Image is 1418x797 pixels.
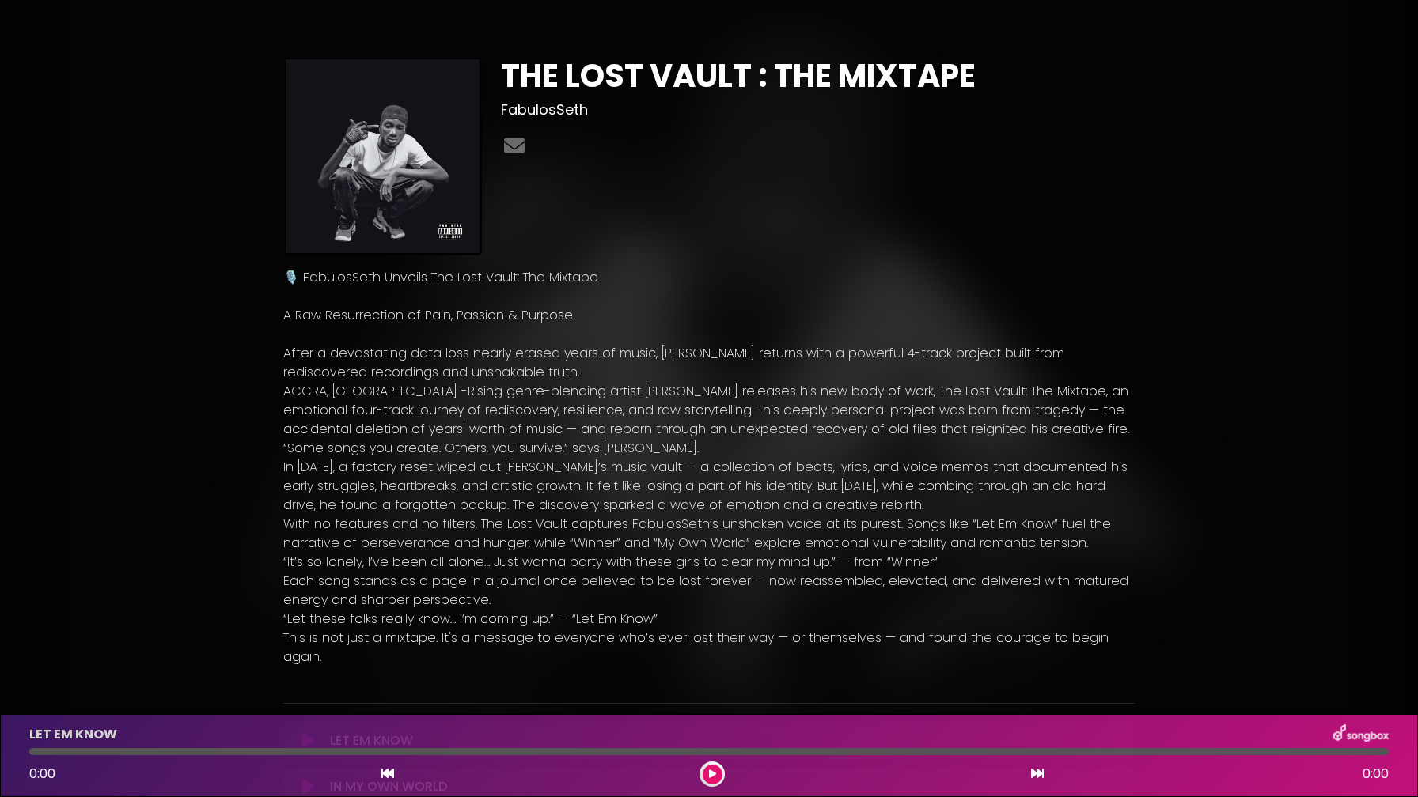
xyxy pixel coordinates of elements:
img: 6wTho54rQ1aArmkvKGB4 [283,57,482,255]
p: “It’s so lonely, I’ve been all alone… Just wanna party with these girls to clear my mind up.” — f... [283,553,1135,572]
p: After a devastating data loss nearly erased years of music, [PERSON_NAME] returns with a powerful... [283,344,1135,382]
p: With no features and no filters, The Lost Vault captures FabulosSeth’s unshaken voice at its pure... [283,515,1135,553]
p: Each song stands as a page in a journal once believed to be lost forever — now reassembled, eleva... [283,572,1135,610]
p: 🎙️ FabulosSeth Unveils The Lost Vault: The Mixtape [283,268,1135,287]
p: “Let these folks really know… I’m coming up.” — “Let Em Know” [283,610,1135,629]
p: ACCRA, [GEOGRAPHIC_DATA] -Rising genre-blending artist [PERSON_NAME] releases his new body of wor... [283,382,1135,439]
p: In [DATE], a factory reset wiped out [PERSON_NAME]’s music vault — a collection of beats, lyrics,... [283,458,1135,515]
p: A Raw Resurrection of Pain, Passion & Purpose. [283,306,1135,325]
p: LET EM KNOW [29,725,117,744]
h3: FabulosSeth [501,101,1135,119]
h1: THE LOST VAULT : THE MIXTAPE [501,57,1135,95]
span: 0:00 [29,765,55,783]
img: songbox-logo-white.png [1333,724,1389,745]
p: “Some songs you create. Others, you survive,” says [PERSON_NAME]. [283,439,1135,458]
span: 0:00 [1363,765,1389,784]
p: This is not just a mixtape. It's a message to everyone who’s ever lost their way — or themselves ... [283,629,1135,667]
